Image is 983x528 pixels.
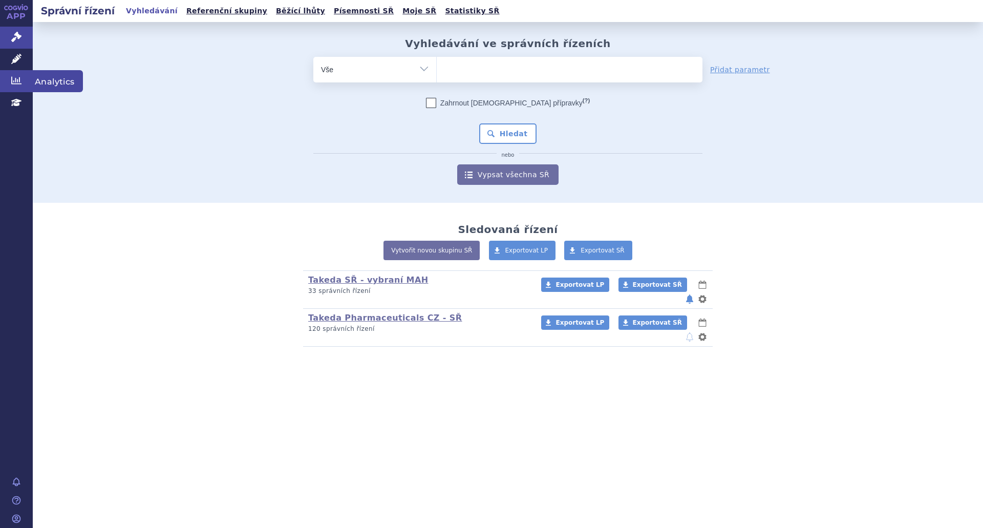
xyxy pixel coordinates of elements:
[383,241,480,260] a: Vytvořit novou skupinu SŘ
[183,4,270,18] a: Referenční skupiny
[399,4,439,18] a: Moje SŘ
[489,241,556,260] a: Exportovat LP
[685,331,695,343] button: notifikace
[457,164,559,185] a: Vypsat všechna SŘ
[541,315,609,330] a: Exportovat LP
[685,293,695,305] button: notifikace
[618,278,687,292] a: Exportovat SŘ
[555,319,604,326] span: Exportovat LP
[697,279,708,291] button: lhůty
[505,247,548,254] span: Exportovat LP
[633,281,682,288] span: Exportovat SŘ
[458,223,558,236] h2: Sledovaná řízení
[405,37,611,50] h2: Vyhledávání ve správních řízeních
[308,275,429,285] a: Takeda SŘ - vybraní MAH
[308,325,528,333] p: 120 správních řízení
[633,319,682,326] span: Exportovat SŘ
[710,65,770,75] a: Přidat parametr
[697,293,708,305] button: nastavení
[555,281,604,288] span: Exportovat LP
[308,313,462,323] a: Takeda Pharmaceuticals CZ - SŘ
[426,98,590,108] label: Zahrnout [DEMOGRAPHIC_DATA] přípravky
[697,316,708,329] button: lhůty
[697,331,708,343] button: nastavení
[33,70,83,92] span: Analytics
[123,4,181,18] a: Vyhledávání
[618,315,687,330] a: Exportovat SŘ
[497,152,520,158] i: nebo
[273,4,328,18] a: Běžící lhůty
[331,4,397,18] a: Písemnosti SŘ
[583,97,590,104] abbr: (?)
[308,287,528,295] p: 33 správních řízení
[541,278,609,292] a: Exportovat LP
[442,4,502,18] a: Statistiky SŘ
[581,247,625,254] span: Exportovat SŘ
[564,241,632,260] a: Exportovat SŘ
[33,4,123,18] h2: Správní řízení
[479,123,537,144] button: Hledat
